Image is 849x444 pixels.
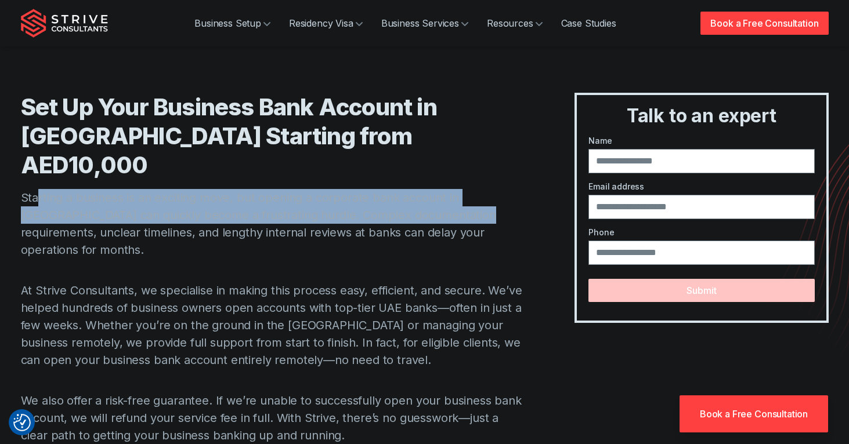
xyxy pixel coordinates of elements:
[478,12,552,35] a: Resources
[21,189,529,259] p: Starting a business is an exciting move, but opening a corporate bank account in [GEOGRAPHIC_DATA...
[588,226,814,238] label: Phone
[13,414,31,431] button: Consent Preferences
[21,392,529,444] p: We also offer a risk-free guarantee. If we’re unable to successfully open your business bank acco...
[588,180,814,192] label: Email address
[185,12,280,35] a: Business Setup
[21,282,529,369] p: At Strive Consultants, we specialise in making this process easy, efficient, and secure. We’ve he...
[280,12,372,35] a: Residency Visa
[552,12,626,35] a: Case Studies
[21,93,529,180] h1: Set Up Your Business Bank Account in [GEOGRAPHIC_DATA] Starting from AED10,000
[13,414,31,431] img: Revisit consent button
[21,9,108,38] img: Strive Consultants
[588,134,814,147] label: Name
[581,104,821,128] h3: Talk to an expert
[372,12,478,35] a: Business Services
[680,395,828,432] a: Book a Free Consultation
[588,279,814,302] button: Submit
[700,12,828,35] a: Book a Free Consultation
